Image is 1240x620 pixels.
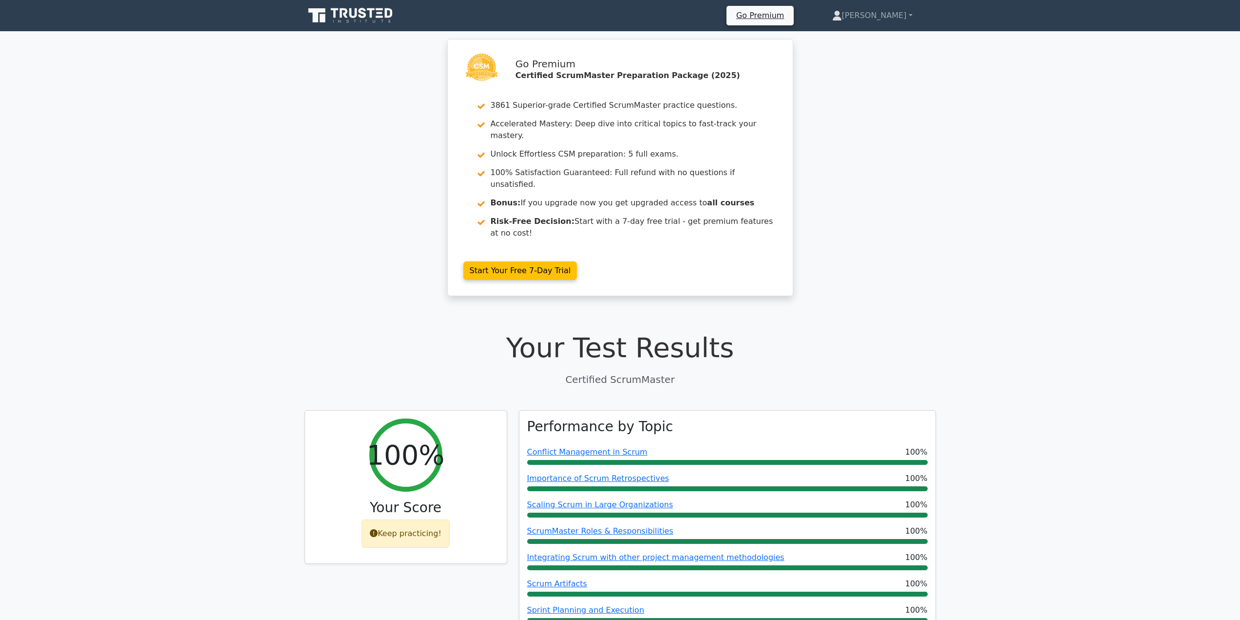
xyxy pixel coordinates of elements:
[305,372,936,387] p: Certified ScrumMaster
[905,604,928,616] span: 100%
[463,261,577,280] a: Start Your Free 7-Day Trial
[527,553,784,562] a: Integrating Scrum with other project management methodologies
[527,526,673,536] a: ScrumMaster Roles & Responsibilities
[905,446,928,458] span: 100%
[905,499,928,511] span: 100%
[730,9,790,22] a: Go Premium
[527,447,648,457] a: Conflict Management in Scrum
[527,605,645,615] a: Sprint Planning and Execution
[905,473,928,484] span: 100%
[905,525,928,537] span: 100%
[905,578,928,590] span: 100%
[527,474,669,483] a: Importance of Scrum Retrospectives
[905,552,928,563] span: 100%
[527,419,673,435] h3: Performance by Topic
[305,331,936,364] h1: Your Test Results
[362,520,450,548] div: Keep practicing!
[366,439,444,471] h2: 100%
[809,6,936,25] a: [PERSON_NAME]
[527,500,673,509] a: Scaling Scrum in Large Organizations
[527,579,587,588] a: Scrum Artifacts
[313,500,499,516] h3: Your Score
